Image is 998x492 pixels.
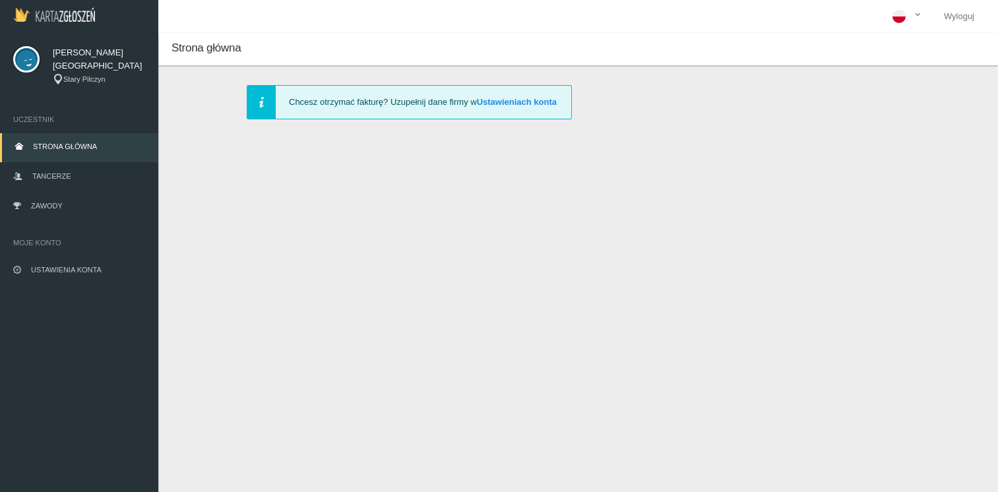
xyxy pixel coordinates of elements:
span: Moje konto [13,236,145,249]
span: [PERSON_NAME][GEOGRAPHIC_DATA] [53,46,145,73]
span: Zawody [31,202,63,210]
span: Tancerze [32,172,71,180]
span: Strona główna [172,42,241,54]
span: Ustawienia konta [31,266,102,274]
span: Strona główna [33,142,97,150]
a: Ustawieniach konta [477,97,557,107]
div: Stary Pilczyn [53,74,145,85]
img: Logo [13,7,95,22]
div: Chcesz otrzymać fakturę? Uzupełnij dane firmy w [247,85,572,119]
span: Uczestnik [13,113,145,126]
img: svg [13,46,40,73]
